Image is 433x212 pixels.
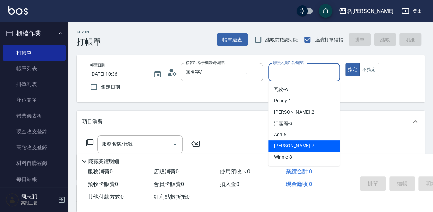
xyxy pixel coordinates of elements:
a: 營業儀表板 [3,108,66,124]
span: 業績合計 0 [286,168,312,175]
span: 店販消費 0 [154,168,179,175]
div: 名[PERSON_NAME] [347,7,393,15]
p: 隱藏業績明細 [88,158,119,165]
span: Winnie -8 [274,154,292,161]
span: 使用預收卡 0 [220,168,250,175]
a: 帳單列表 [3,61,66,76]
span: ada -8 [274,165,286,172]
a: 高階收支登錄 [3,140,66,155]
button: Choose date, selected date is 2025-09-06 [149,66,166,83]
span: 鎖定日期 [101,84,120,91]
h3: 打帳單 [77,37,101,47]
span: [PERSON_NAME] -7 [274,142,314,150]
span: 預收卡販賣 0 [88,181,118,187]
span: 現金應收 0 [286,181,312,187]
span: 結帳前確認明細 [265,36,299,43]
label: 帳單日期 [90,63,105,68]
button: 登出 [398,5,425,17]
img: Logo [8,6,28,15]
a: 打帳單 [3,45,66,61]
span: 扣入金 0 [220,181,239,187]
span: [PERSON_NAME] -2 [274,109,314,116]
span: 紅利點數折抵 0 [154,194,190,200]
label: 服務人員姓名/編號 [273,60,303,65]
a: 掛單列表 [3,76,66,92]
h5: 簡志穎 [21,193,56,200]
a: 每日結帳 [3,171,66,187]
button: 不指定 [359,63,379,76]
p: 項目消費 [82,118,103,125]
span: 其他付款方式 0 [88,194,124,200]
p: 高階主管 [21,200,56,206]
button: 帳單速查 [217,33,248,46]
span: 連續打單結帳 [315,36,343,43]
button: save [319,4,332,18]
button: Open [169,139,180,150]
span: 服務消費 0 [88,168,113,175]
span: Penny -1 [274,97,291,104]
label: 顧客姓名/手機號碼/編號 [186,60,225,65]
img: Person [5,193,19,207]
a: 排班表 [3,187,66,203]
button: 名[PERSON_NAME] [336,4,396,18]
a: 材料自購登錄 [3,155,66,171]
a: 現金收支登錄 [3,124,66,140]
button: 指定 [345,63,360,76]
span: Ada -5 [274,131,286,138]
h2: Key In [77,30,101,34]
span: 瓦皮 -A [274,86,288,93]
a: 座位開單 [3,92,66,108]
button: 櫃檯作業 [3,25,66,42]
span: 會員卡販賣 0 [154,181,184,187]
span: 江嘉麗 -3 [274,120,292,127]
div: 項目消費 [77,111,425,132]
input: YYYY/MM/DD hh:mm [90,69,147,80]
